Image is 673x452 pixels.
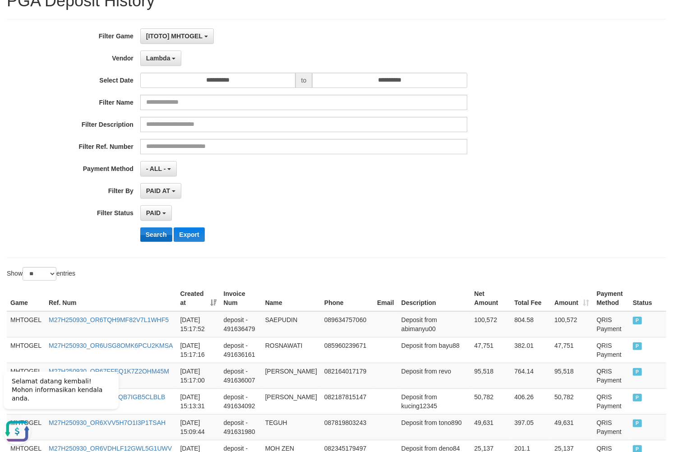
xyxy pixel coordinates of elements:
[633,317,642,324] span: PAID
[511,363,551,388] td: 764.14
[12,14,102,38] span: Selamat datang kembali! Mohon informasikan kendala anda.
[49,342,173,349] a: M27H250930_OR6USG8OMK6PCU2KMSA
[398,414,471,440] td: Deposit from tono890
[511,286,551,311] th: Total Fee
[7,286,45,311] th: Game
[262,286,321,311] th: Name
[470,311,511,337] td: 100,572
[470,414,511,440] td: 49,631
[262,311,321,337] td: SAEPUDIN
[593,388,629,414] td: QRIS Payment
[220,363,262,388] td: deposit - 491636007
[146,165,166,172] span: - ALL -
[633,368,642,376] span: PAID
[220,286,262,311] th: Invoice Num
[220,337,262,363] td: deposit - 491636161
[7,267,75,281] label: Show entries
[593,337,629,363] td: QRIS Payment
[470,337,511,363] td: 47,751
[140,28,214,44] button: [ITOTO] MHTOGEL
[220,414,262,440] td: deposit - 491631980
[321,286,373,311] th: Phone
[23,267,56,281] select: Showentries
[45,286,176,311] th: Ref. Num
[321,388,373,414] td: 082187815147
[470,363,511,388] td: 95,518
[140,161,177,176] button: - ALL -
[176,388,220,414] td: [DATE] 15:13:31
[140,51,182,66] button: Lambda
[373,286,398,311] th: Email
[176,286,220,311] th: Created at: activate to sort column ascending
[633,420,642,427] span: PAID
[398,311,471,337] td: Deposit from abimanyu00
[321,363,373,388] td: 082164017179
[7,311,45,337] td: MHTOGEL
[4,54,31,81] button: Open LiveChat chat widget
[176,414,220,440] td: [DATE] 15:09:44
[398,337,471,363] td: Deposit from bayu88
[140,227,172,242] button: Search
[593,286,629,311] th: Payment Method
[593,414,629,440] td: QRIS Payment
[146,187,170,194] span: PAID AT
[321,414,373,440] td: 087819803243
[140,183,181,198] button: PAID AT
[321,311,373,337] td: 089634757060
[7,363,45,388] td: MHTOGEL
[511,337,551,363] td: 382.01
[398,363,471,388] td: Deposit from revo
[511,414,551,440] td: 397.05
[398,286,471,311] th: Description
[470,388,511,414] td: 50,782
[551,286,593,311] th: Amount: activate to sort column ascending
[321,337,373,363] td: 085960239671
[262,337,321,363] td: ROSNAWATI
[470,286,511,311] th: Net Amount
[49,316,169,323] a: M27H250930_OR6TQH9MF82V7L1WHF5
[551,388,593,414] td: 50,782
[511,311,551,337] td: 804.58
[220,311,262,337] td: deposit - 491636479
[262,414,321,440] td: TEGUH
[295,73,313,88] span: to
[398,388,471,414] td: Deposit from kucing12345
[551,414,593,440] td: 49,631
[551,363,593,388] td: 95,518
[146,32,203,40] span: [ITOTO] MHTOGEL
[7,337,45,363] td: MHTOGEL
[593,311,629,337] td: QRIS Payment
[262,363,321,388] td: [PERSON_NAME]
[629,286,666,311] th: Status
[593,363,629,388] td: QRIS Payment
[551,311,593,337] td: 100,572
[140,205,172,221] button: PAID
[551,337,593,363] td: 47,751
[176,311,220,337] td: [DATE] 15:17:52
[633,394,642,401] span: PAID
[511,388,551,414] td: 406.26
[633,342,642,350] span: PAID
[174,227,204,242] button: Export
[176,337,220,363] td: [DATE] 15:17:16
[146,55,171,62] span: Lambda
[146,209,161,217] span: PAID
[220,388,262,414] td: deposit - 491634092
[262,388,321,414] td: [PERSON_NAME]
[176,363,220,388] td: [DATE] 15:17:00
